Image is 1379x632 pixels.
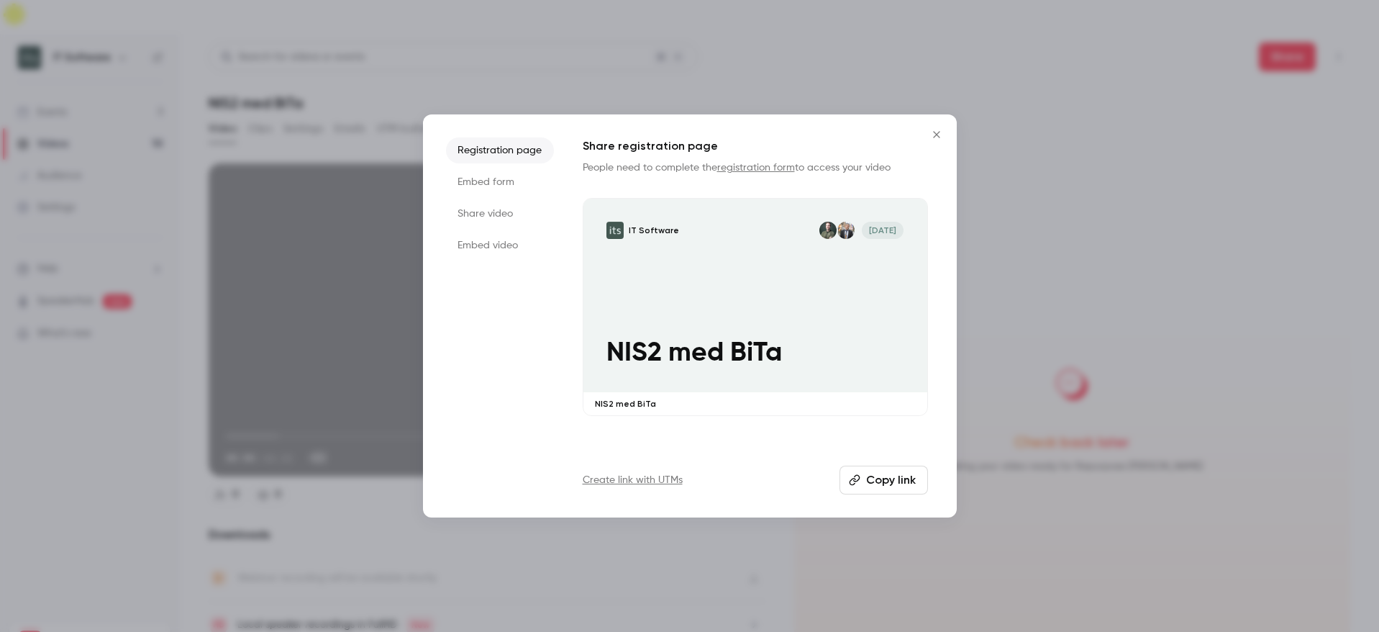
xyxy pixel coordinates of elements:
p: NIS2 med BiTa [606,338,904,369]
li: Share video [446,201,554,227]
h1: Share registration page [583,137,928,155]
span: [DATE] [862,222,904,239]
img: Anders Brunberg [837,222,855,239]
p: IT Software [629,225,679,236]
button: Copy link [839,466,928,495]
a: Create link with UTMs [583,473,683,487]
li: Registration page [446,137,554,163]
a: registration form [717,163,795,173]
img: NIS2 med BiTa [606,222,624,239]
p: People need to complete the to access your video [583,161,928,175]
p: NIS2 med BiTa [595,398,916,410]
button: Close [922,120,951,149]
img: Kenny Sandberg [819,222,837,239]
li: Embed video [446,233,554,258]
li: Embed form [446,169,554,195]
a: NIS2 med BiTa IT SoftwareAnders BrunbergKenny Sandberg[DATE]NIS2 med BiTaNIS2 med BiTa [583,198,928,416]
